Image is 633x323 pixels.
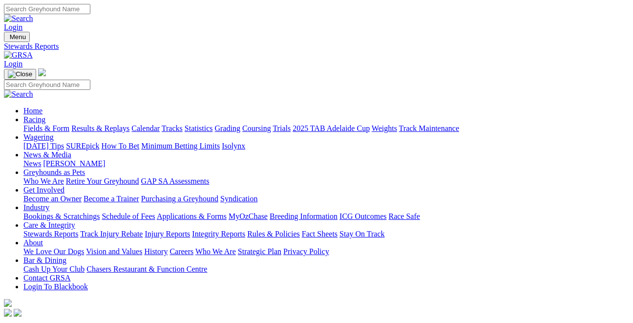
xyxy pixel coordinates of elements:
[229,212,268,220] a: MyOzChase
[270,212,338,220] a: Breeding Information
[247,230,300,238] a: Rules & Policies
[283,247,329,256] a: Privacy Policy
[38,68,46,76] img: logo-grsa-white.png
[23,230,78,238] a: Stewards Reports
[273,124,291,132] a: Trials
[145,230,190,238] a: Injury Reports
[23,265,84,273] a: Cash Up Your Club
[23,142,64,150] a: [DATE] Tips
[169,247,193,256] a: Careers
[372,124,397,132] a: Weights
[4,299,12,307] img: logo-grsa-white.png
[192,230,245,238] a: Integrity Reports
[23,221,75,229] a: Care & Integrity
[339,212,386,220] a: ICG Outcomes
[157,212,227,220] a: Applications & Forms
[102,142,140,150] a: How To Bet
[66,142,99,150] a: SUREpick
[302,230,338,238] a: Fact Sheets
[23,177,629,186] div: Greyhounds as Pets
[23,194,629,203] div: Get Involved
[144,247,168,256] a: History
[23,238,43,247] a: About
[242,124,271,132] a: Coursing
[23,256,66,264] a: Bar & Dining
[4,14,33,23] img: Search
[339,230,384,238] a: Stay On Track
[23,265,629,274] div: Bar & Dining
[23,274,70,282] a: Contact GRSA
[43,159,105,168] a: [PERSON_NAME]
[23,107,42,115] a: Home
[23,177,64,185] a: Who We Are
[23,282,88,291] a: Login To Blackbook
[23,124,629,133] div: Racing
[141,194,218,203] a: Purchasing a Greyhound
[84,194,139,203] a: Become a Trainer
[293,124,370,132] a: 2025 TAB Adelaide Cup
[102,212,155,220] a: Schedule of Fees
[23,247,84,256] a: We Love Our Dogs
[66,177,139,185] a: Retire Your Greyhound
[131,124,160,132] a: Calendar
[4,4,90,14] input: Search
[23,212,100,220] a: Bookings & Scratchings
[220,194,257,203] a: Syndication
[23,186,64,194] a: Get Involved
[23,247,629,256] div: About
[86,247,142,256] a: Vision and Values
[23,151,71,159] a: News & Media
[71,124,129,132] a: Results & Replays
[14,309,21,317] img: twitter.svg
[4,51,33,60] img: GRSA
[10,33,26,41] span: Menu
[4,32,30,42] button: Toggle navigation
[195,247,236,256] a: Who We Are
[388,212,420,220] a: Race Safe
[23,159,41,168] a: News
[86,265,207,273] a: Chasers Restaurant & Function Centre
[23,212,629,221] div: Industry
[4,60,22,68] a: Login
[4,23,22,31] a: Login
[162,124,183,132] a: Tracks
[23,115,45,124] a: Racing
[8,70,32,78] img: Close
[185,124,213,132] a: Statistics
[23,159,629,168] div: News & Media
[23,142,629,151] div: Wagering
[215,124,240,132] a: Grading
[4,90,33,99] img: Search
[23,194,82,203] a: Become an Owner
[141,142,220,150] a: Minimum Betting Limits
[80,230,143,238] a: Track Injury Rebate
[4,80,90,90] input: Search
[399,124,459,132] a: Track Maintenance
[4,69,36,80] button: Toggle navigation
[23,203,49,212] a: Industry
[141,177,210,185] a: GAP SA Assessments
[4,42,629,51] a: Stewards Reports
[4,309,12,317] img: facebook.svg
[23,124,69,132] a: Fields & Form
[222,142,245,150] a: Isolynx
[23,168,85,176] a: Greyhounds as Pets
[23,133,54,141] a: Wagering
[23,230,629,238] div: Care & Integrity
[238,247,281,256] a: Strategic Plan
